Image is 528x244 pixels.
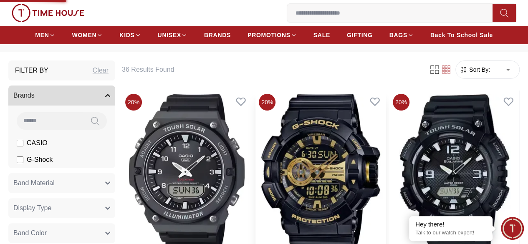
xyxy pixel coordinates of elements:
span: PROMOTIONS [248,31,291,39]
div: Clear [93,65,109,75]
a: Back To School Sale [430,28,493,43]
div: Chat Widget [501,217,524,240]
a: PROMOTIONS [248,28,297,43]
span: Band Material [13,178,55,188]
span: Display Type [13,203,51,213]
h6: 36 Results Found [122,65,419,75]
span: 20 % [125,94,142,111]
span: BRANDS [204,31,231,39]
a: BAGS [389,28,413,43]
span: 20 % [259,94,275,111]
span: G-Shock [27,155,53,165]
span: 20 % [393,94,409,111]
span: CASIO [27,138,48,148]
span: Brands [13,91,35,101]
a: WOMEN [72,28,103,43]
button: Brands [8,86,115,106]
span: Band Color [13,228,47,238]
button: Sort By: [459,65,490,74]
a: GIFTING [347,28,373,43]
div: Hey there! [415,220,486,229]
span: Sort By: [467,65,490,74]
button: Display Type [8,198,115,218]
span: SALE [313,31,330,39]
p: Talk to our watch expert! [415,229,486,236]
span: Back To School Sale [430,31,493,39]
a: SALE [313,28,330,43]
h3: Filter By [15,65,48,75]
input: CASIO [17,140,23,146]
img: ... [12,4,84,22]
a: BRANDS [204,28,231,43]
a: KIDS [119,28,141,43]
a: MEN [35,28,55,43]
span: GIFTING [347,31,373,39]
span: KIDS [119,31,134,39]
button: Band Material [8,173,115,193]
span: MEN [35,31,49,39]
button: Band Color [8,223,115,243]
input: G-Shock [17,156,23,163]
span: WOMEN [72,31,97,39]
a: UNISEX [158,28,187,43]
span: UNISEX [158,31,181,39]
span: BAGS [389,31,407,39]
